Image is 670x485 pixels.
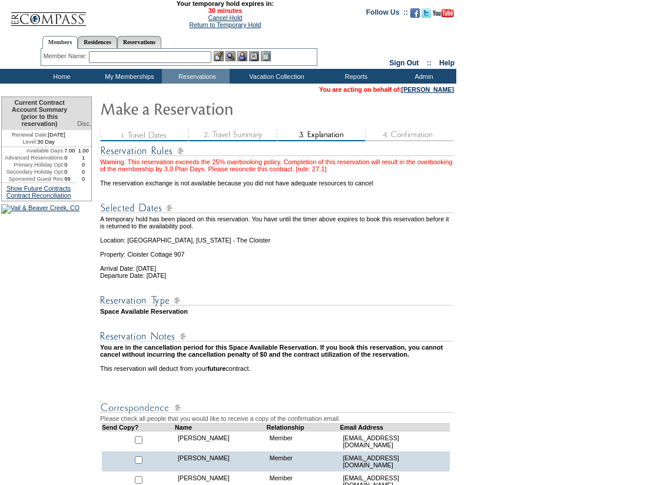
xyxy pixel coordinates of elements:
span: You are acting on behalf of: [319,86,454,93]
td: Available Days: [2,147,64,154]
img: step4_state1.gif [365,129,453,141]
a: Subscribe to our YouTube Channel [433,12,454,19]
div: Member Name: [44,51,89,61]
td: Current Contract Account Summary (prior to this reservation) [2,97,75,130]
a: Residences [78,36,117,48]
td: This reservation will deduct from your contract. [100,365,455,372]
img: View [225,51,236,61]
img: Reservations [249,51,259,61]
td: Relationship [267,423,340,431]
td: 0 [64,161,75,168]
td: [PERSON_NAME] [175,431,267,451]
td: [EMAIL_ADDRESS][DOMAIN_NAME] [340,431,450,451]
img: step2_state3.gif [188,129,277,141]
a: Sign Out [389,59,419,67]
a: Show Future Contracts [6,185,71,192]
img: Make Reservation [100,97,336,120]
img: Reservation Notes [100,329,453,344]
a: Become our fan on Facebook [410,12,420,19]
img: b_calculator.gif [261,51,271,61]
a: Cancel Hold [208,14,242,21]
a: Members [42,36,78,49]
td: 7.00 [64,147,75,154]
td: [DATE] [2,130,75,138]
b: future [207,365,225,372]
td: Send Copy? [102,423,175,431]
td: Admin [389,69,456,84]
div: Warning. This reservation exceeds the 25% overbooking policy. Completion of this reservation will... [100,158,455,172]
td: Home [26,69,94,84]
td: Name [175,423,267,431]
a: [PERSON_NAME] [402,86,454,93]
img: Subscribe to our YouTube Channel [433,9,454,18]
td: You are in the cancellation period for this Space Available Reservation. If you book this reserva... [100,344,455,358]
td: Location: [GEOGRAPHIC_DATA], [US_STATE] - The Cloister [100,230,455,244]
td: 0 [75,175,91,182]
img: Compass Home [10,2,87,26]
a: Reservations [117,36,161,48]
td: 1.00 [75,147,91,154]
td: 0 [64,168,75,175]
td: 0 [75,161,91,168]
span: Disc. [77,120,91,127]
td: 0 [75,168,91,175]
img: Reservation Type [100,293,453,308]
img: Impersonate [237,51,247,61]
td: Sponsored Guest Res: [2,175,64,182]
td: Space Available Reservation [100,308,455,315]
a: Return to Temporary Hold [190,21,261,28]
img: subTtlResRules.gif [100,144,453,158]
td: Follow Us :: [366,7,408,21]
td: The reservation exchange is not available because you did not have adequate resources to cancel [100,172,455,187]
td: Departure Date: [DATE] [100,272,455,279]
img: step3_state2.gif [277,129,365,141]
img: Reservation Dates [100,201,453,215]
td: Primary Holiday Opt: [2,161,64,168]
td: Member [267,431,340,451]
span: Renewal Date: [12,131,48,138]
a: Help [439,59,455,67]
td: A temporary hold has been placed on this reservation. You have until the timer above expires to b... [100,215,455,230]
img: b_edit.gif [214,51,224,61]
img: Follow us on Twitter [422,8,431,18]
a: Contract Reconciliation [6,192,71,199]
td: 0 [64,154,75,161]
td: Vacation Collection [230,69,321,84]
td: Reports [321,69,389,84]
td: 30 Day [2,138,75,147]
td: 99 [64,175,75,182]
a: Follow us on Twitter [422,12,431,19]
td: Reservations [162,69,230,84]
img: Vail & Beaver Creek, CO [1,204,79,214]
img: Become our fan on Facebook [410,8,420,18]
span: :: [427,59,432,67]
td: Secondary Holiday Opt: [2,168,64,175]
td: Arrival Date: [DATE] [100,258,455,272]
td: Member [267,451,340,471]
td: 1 [75,154,91,161]
td: Email Address [340,423,450,431]
td: My Memberships [94,69,162,84]
img: step1_state3.gif [100,129,188,141]
td: [PERSON_NAME] [175,451,267,471]
td: Property: Cloister Cottage 907 [100,244,455,258]
td: Advanced Reservations: [2,154,64,161]
span: Please check all people that you would like to receive a copy of the confirmation email. [100,415,340,422]
td: [EMAIL_ADDRESS][DOMAIN_NAME] [340,451,450,471]
span: 30 minutes [92,7,357,14]
span: Level: [22,138,37,145]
